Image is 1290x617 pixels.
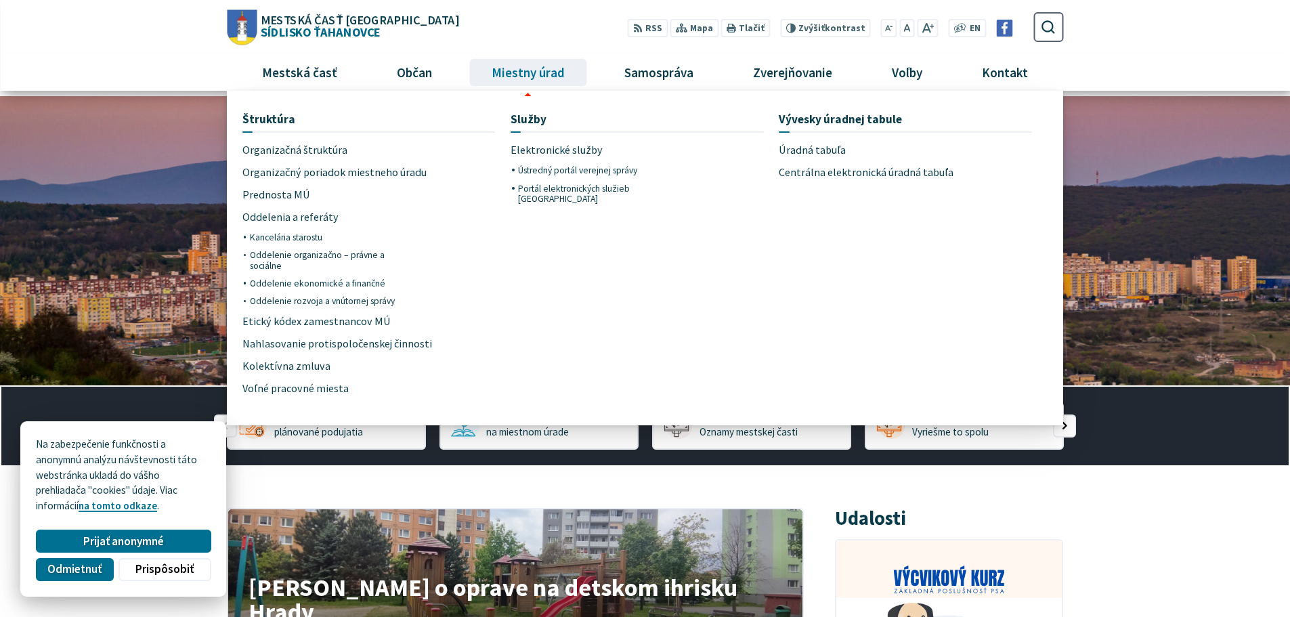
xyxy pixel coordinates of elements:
[780,19,870,37] button: Zvýšiťkontrast
[250,228,322,246] span: Kancelária starostu
[779,106,902,131] span: Vývesky úradnej tabule
[47,562,102,576] span: Odmietnuť
[518,161,665,179] a: Ústredný portál verejnej správy
[242,106,295,131] span: Štruktúra
[652,402,851,450] div: 3 / 5
[511,140,603,162] span: Elektronické služby
[779,106,1032,131] a: Vývesky úradnej tabule
[242,377,349,400] span: Voľné pracovné miesta
[242,355,330,377] span: Kolektívna zmluva
[486,425,569,438] span: na miestnom úrade
[865,402,1064,450] a: Podnety a sťažnosti Vyriešme to spolu
[250,293,397,310] a: Oddelenie rozvoja a vnútornej správy
[257,54,342,91] span: Mestská časť
[748,54,838,91] span: Zverejňovanie
[79,499,157,512] a: na tomto odkaze
[242,106,496,131] a: Štruktúra
[242,355,397,377] a: Kolektívna zmluva
[977,54,1033,91] span: Kontakt
[865,402,1064,450] div: 4 / 5
[250,274,385,292] span: Oddelenie ekonomické a finančné
[242,140,397,162] a: Organizačná štruktúra
[250,228,397,246] a: Kancelária starostu
[912,425,989,438] span: Vyriešme to spolu
[511,106,546,131] span: Služby
[729,54,857,91] a: Zverejňovanie
[798,22,825,34] span: Zvýšiť
[966,22,985,36] a: EN
[690,22,713,36] span: Mapa
[899,19,914,37] button: Nastaviť pôvodnú veľkosť písma
[242,310,397,333] a: Etický kódex zamestnancov MÚ
[242,333,496,355] a: Nahlasovanie protispoločenskej činnosti
[798,23,865,34] span: kontrast
[227,402,426,450] a: Kalendár udalostí plánované podujatia
[779,140,1032,162] a: Úradná tabuľa
[518,161,637,179] span: Ústredný portál verejnej správy
[83,534,164,549] span: Prijať anonymné
[242,161,496,184] a: Organizačný poriadok miestneho úradu
[227,402,426,450] div: 1 / 5
[372,54,456,91] a: Občan
[645,22,662,36] span: RSS
[227,9,458,45] a: Logo Sídlisko Ťahanovce, prejsť na domovskú stránku.
[467,54,589,91] a: Miestny úrad
[628,19,668,37] a: RSS
[511,106,764,131] a: Služby
[242,377,397,400] a: Voľné pracovné miesta
[958,54,1053,91] a: Kontakt
[996,20,1013,37] img: Prejsť na Facebook stránku
[242,333,432,355] span: Nahlasovanie protispoločenskej činnosti
[242,206,397,228] a: Oddelenia a referáty
[867,54,947,91] a: Voľby
[250,293,395,310] span: Oddelenie rozvoja a vnútornej správy
[486,54,569,91] span: Miestny úrad
[214,414,237,438] div: Predošlý slajd
[700,425,798,438] span: Oznamy mestskej časti
[518,179,665,207] a: Portál elektronických služieb [GEOGRAPHIC_DATA]
[779,140,846,162] span: Úradná tabuľa
[917,19,938,37] button: Zväčšiť veľkosť písma
[135,562,194,576] span: Prispôsobiť
[600,54,718,91] a: Samospráva
[779,161,953,184] span: Centrálna elektronická úradná tabuľa
[36,437,211,514] p: Na zabezpečenie funkčnosti a anonymnú analýzu návštevnosti táto webstránka ukladá do vášho prehli...
[887,54,928,91] span: Voľby
[242,184,310,206] span: Prednosta MÚ
[391,54,437,91] span: Občan
[242,161,427,184] span: Organizačný poriadok miestneho úradu
[439,402,639,450] a: Ako vybaviť na miestnom úrade
[242,184,397,206] a: Prednosta MÚ
[721,19,770,37] button: Tlačiť
[779,161,1032,184] a: Centrálna elektronická úradná tabuľa
[36,558,113,581] button: Odmietnuť
[227,9,257,45] img: Prejsť na domovskú stránku
[261,14,458,26] span: Mestská časť [GEOGRAPHIC_DATA]
[619,54,698,91] span: Samospráva
[1053,414,1076,438] div: Nasledujúci slajd
[36,530,211,553] button: Prijať anonymné
[237,54,362,91] a: Mestská časť
[242,206,339,228] span: Oddelenia a referáty
[652,402,851,450] a: Úradná tabuľa Oznamy mestskej časti
[739,23,765,34] span: Tlačiť
[439,402,639,450] div: 2 / 5
[250,274,397,292] a: Oddelenie ekonomické a finančné
[835,508,906,529] h3: Udalosti
[970,22,981,36] span: EN
[119,558,211,581] button: Prispôsobiť
[511,140,665,162] a: Elektronické služby
[250,247,397,274] a: Oddelenie organizačno – právne a sociálne
[670,19,718,37] a: Mapa
[242,140,347,162] span: Organizačná štruktúra
[242,310,391,333] span: Etický kódex zamestnancov MÚ
[274,425,363,438] span: plánované podujatia
[881,19,897,37] button: Zmenšiť veľkosť písma
[257,14,458,38] h1: Sídlisko Ťahanovce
